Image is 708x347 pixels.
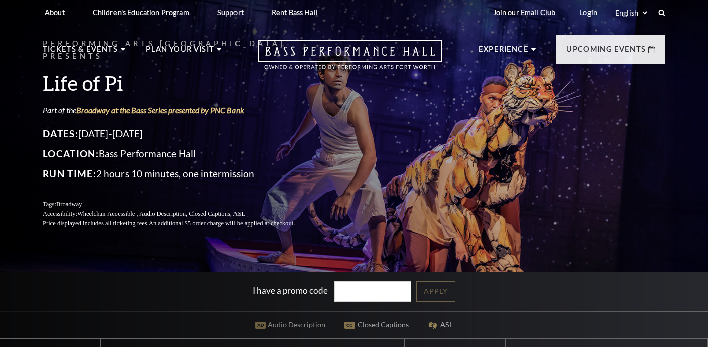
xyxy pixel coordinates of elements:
span: Wheelchair Accessible , Audio Description, Closed Captions, ASL [77,210,245,217]
p: Rent Bass Hall [272,8,318,17]
span: Run Time: [43,168,96,179]
p: Upcoming Events [566,43,646,61]
span: Location: [43,148,99,159]
p: Accessibility: [43,209,319,219]
p: Children's Education Program [93,8,189,17]
a: Broadway at the Bass Series presented by PNC Bank [76,105,244,115]
p: Bass Performance Hall [43,146,319,162]
span: Broadway [56,201,82,208]
p: Experience [479,43,529,61]
span: Dates: [43,128,78,139]
p: About [45,8,65,17]
p: Support [217,8,244,17]
p: Price displayed includes all ticketing fees. [43,219,319,228]
span: An additional $5 order charge will be applied at checkout. [149,220,295,227]
select: Select: [613,8,649,18]
h3: Life of Pi [43,70,319,96]
p: Plan Your Visit [146,43,214,61]
p: 2 hours 10 minutes, one intermission [43,166,319,182]
p: [DATE]-[DATE] [43,126,319,142]
p: Part of the [43,105,319,116]
p: Tags: [43,200,319,209]
p: Tickets & Events [43,43,118,61]
label: I have a promo code [253,285,328,296]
